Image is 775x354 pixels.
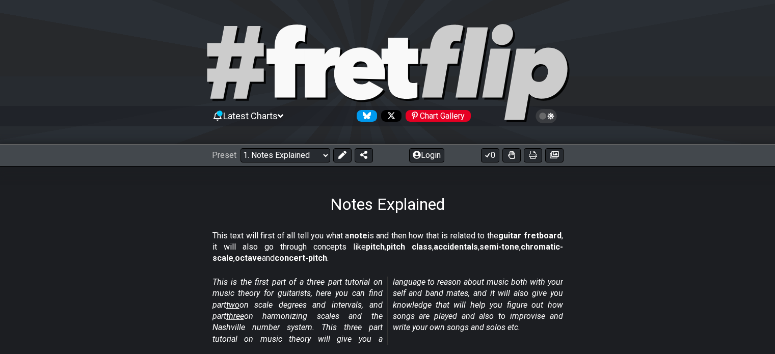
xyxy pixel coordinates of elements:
h1: Notes Explained [330,195,445,214]
button: Share Preset [355,148,373,162]
span: two [226,300,239,310]
button: Print [524,148,542,162]
span: three [226,311,244,321]
select: Preset [240,148,330,162]
a: #fretflip at Pinterest [402,110,471,122]
span: Latest Charts [223,111,278,121]
span: Preset [212,150,236,160]
strong: concert-pitch [275,253,327,263]
button: 0 [481,148,499,162]
span: Toggle light / dark theme [541,112,552,121]
p: This text will first of all tell you what a is and then how that is related to the , it will also... [212,230,563,264]
button: Edit Preset [333,148,352,162]
button: Login [409,148,444,162]
button: Create image [545,148,564,162]
strong: semi-tone [479,242,519,252]
strong: note [350,231,367,240]
strong: octave [235,253,262,263]
strong: guitar fretboard [498,231,562,240]
strong: accidentals [434,242,478,252]
strong: pitch [366,242,385,252]
a: Follow #fretflip at X [377,110,402,122]
strong: pitch class [386,242,432,252]
a: Follow #fretflip at Bluesky [353,110,377,122]
div: Chart Gallery [406,110,471,122]
em: This is the first part of a three part tutorial on music theory for guitarists, here you can find... [212,277,563,344]
button: Toggle Dexterity for all fretkits [502,148,521,162]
